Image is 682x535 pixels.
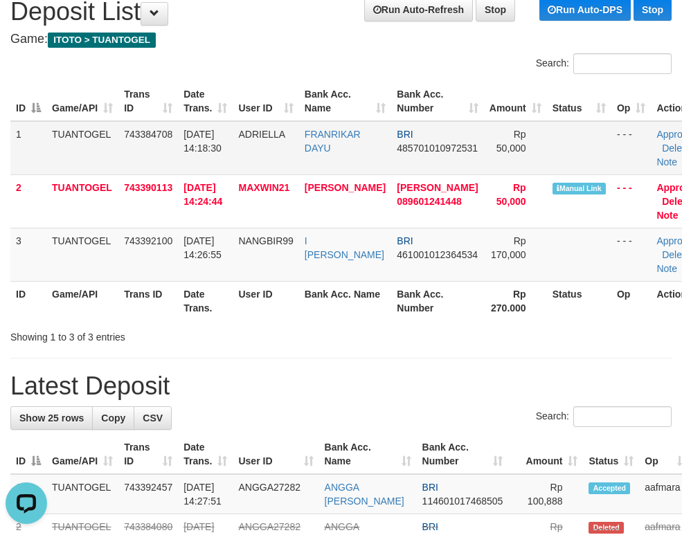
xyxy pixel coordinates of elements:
h1: Latest Deposit [10,372,672,400]
th: Game/API: activate to sort column ascending [46,435,118,474]
a: FRANRIKAR DAYU [305,129,361,154]
th: Amount: activate to sort column ascending [508,435,583,474]
span: MAXWIN21 [238,182,289,193]
span: Copy 089601241448 to clipboard [397,196,461,207]
th: Bank Acc. Number: activate to sort column ascending [391,82,483,121]
th: Status: activate to sort column ascending [583,435,639,474]
span: [DATE] 14:24:44 [183,182,222,207]
h4: Game: [10,33,672,46]
td: 743392457 [118,474,178,514]
span: [PERSON_NAME] [397,182,478,193]
span: [DATE] 14:26:55 [183,235,222,260]
td: [DATE] 14:27:51 [178,474,233,514]
th: Rp 270.000 [484,281,547,320]
span: Rp 170,000 [491,235,526,260]
a: Note [656,156,677,167]
th: ID: activate to sort column descending [10,435,46,474]
th: Op: activate to sort column ascending [611,82,651,121]
span: Accepted [589,482,630,494]
button: Open LiveChat chat widget [6,6,47,47]
td: ANGGA27282 [233,474,318,514]
span: BRI [397,235,413,246]
a: I [PERSON_NAME] [305,235,384,260]
span: Rp 50,000 [496,129,526,154]
th: Bank Acc. Number: activate to sort column ascending [417,435,509,474]
span: Copy 485701010972531 to clipboard [397,143,478,154]
span: BRI [422,521,438,532]
th: ID [10,281,46,320]
td: 3 [10,228,46,281]
span: 743384708 [124,129,172,140]
a: Copy [92,406,134,430]
th: Status [547,281,611,320]
th: Bank Acc. Number [391,281,483,320]
span: 743392100 [124,235,172,246]
td: TUANTOGEL [46,474,118,514]
a: CSV [134,406,172,430]
th: Bank Acc. Name: activate to sort column ascending [299,82,391,121]
a: [PERSON_NAME] [305,182,386,193]
th: Op [611,281,651,320]
span: 743390113 [124,182,172,193]
span: Deleted [589,522,624,534]
a: Note [656,210,678,221]
th: Bank Acc. Name: activate to sort column ascending [319,435,417,474]
td: TUANTOGEL [46,228,118,281]
th: Trans ID: activate to sort column ascending [118,435,178,474]
td: 2 [10,174,46,228]
span: CSV [143,412,163,424]
th: Date Trans. [178,281,233,320]
span: Copy [101,412,125,424]
span: BRI [422,482,438,493]
td: 1 [10,474,46,514]
span: BRI [397,129,413,140]
td: 1 [10,121,46,175]
a: Note [656,263,677,274]
span: Show 25 rows [19,412,84,424]
span: ADRIELLA [238,129,285,140]
span: ITOTO > TUANTOGEL [48,33,156,48]
th: Trans ID: activate to sort column ascending [118,82,178,121]
td: - - - [611,121,651,175]
span: NANGBIR99 [238,235,293,246]
td: Rp 100,888 [508,474,583,514]
th: Date Trans.: activate to sort column ascending [178,435,233,474]
th: User ID: activate to sort column ascending [233,435,318,474]
th: Amount: activate to sort column ascending [484,82,547,121]
th: User ID: activate to sort column ascending [233,82,298,121]
span: Rp 50,000 [496,182,526,207]
th: Game/API: activate to sort column ascending [46,82,118,121]
label: Search: [536,406,672,427]
th: Game/API [46,281,118,320]
th: ID: activate to sort column descending [10,82,46,121]
span: [DATE] 14:18:30 [183,129,222,154]
label: Search: [536,53,672,74]
span: Manually Linked [553,183,606,194]
th: Trans ID [118,281,178,320]
th: Bank Acc. Name [299,281,391,320]
td: - - - [611,228,651,281]
a: ANGGA [PERSON_NAME] [325,482,404,507]
th: Status: activate to sort column ascending [547,82,611,121]
td: - - - [611,174,651,228]
div: Showing 1 to 3 of 3 entries [10,325,273,344]
input: Search: [573,406,672,427]
span: Copy 114601017468505 to clipboard [422,496,503,507]
input: Search: [573,53,672,74]
td: TUANTOGEL [46,174,118,228]
td: TUANTOGEL [46,121,118,175]
a: Show 25 rows [10,406,93,430]
th: Date Trans.: activate to sort column ascending [178,82,233,121]
th: User ID [233,281,298,320]
span: Copy 461001012364534 to clipboard [397,249,478,260]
